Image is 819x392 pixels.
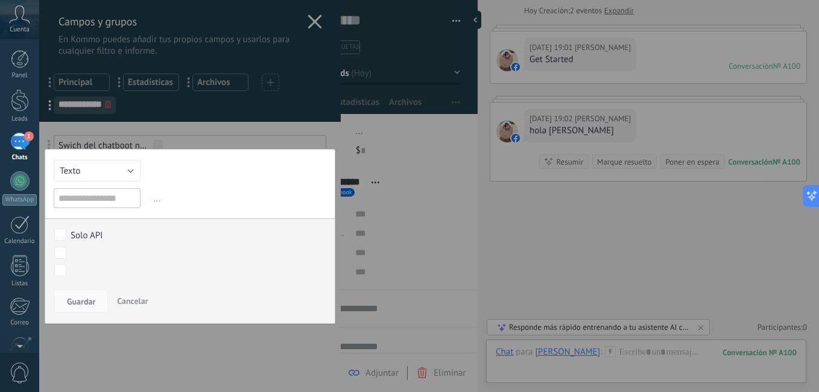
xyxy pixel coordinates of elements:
[67,297,95,306] span: Guardar
[54,289,108,312] button: Guardar
[151,189,326,209] span: ...
[71,230,103,241] div: Solo API
[112,289,153,312] button: Cancelar
[60,165,80,177] span: Texto
[117,296,148,306] span: Cancelar
[54,160,141,182] button: Texto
